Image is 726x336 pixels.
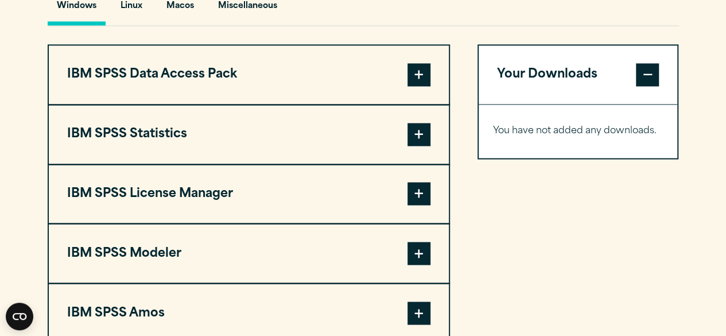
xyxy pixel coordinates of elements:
[479,45,678,104] button: Your Downloads
[6,303,33,330] button: Open CMP widget
[493,123,663,140] p: You have not added any downloads.
[49,105,449,164] button: IBM SPSS Statistics
[49,165,449,223] button: IBM SPSS License Manager
[479,104,678,158] div: Your Downloads
[49,224,449,283] button: IBM SPSS Modeler
[49,45,449,104] button: IBM SPSS Data Access Pack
